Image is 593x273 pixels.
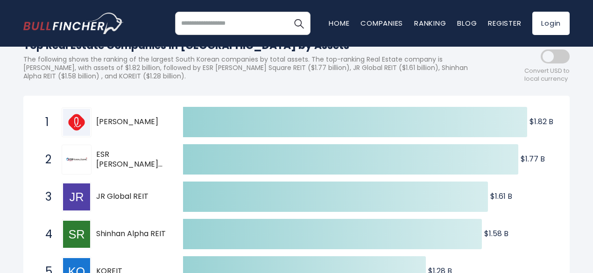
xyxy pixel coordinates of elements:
[41,114,50,130] span: 1
[96,229,167,239] span: Shinhan Alpha REIT
[488,18,521,28] a: Register
[414,18,446,28] a: Ranking
[23,13,124,34] a: Go to homepage
[63,109,90,136] img: LOTTE REIT
[287,12,311,35] button: Search
[63,221,90,248] img: Shinhan Alpha REIT
[41,152,50,168] span: 2
[41,189,50,205] span: 3
[23,13,124,34] img: bullfincher logo
[96,117,167,127] span: [PERSON_NAME]
[96,150,167,169] span: ESR [PERSON_NAME] Square REIT
[63,152,90,166] img: ESR Kendall Square REIT
[23,55,486,81] p: The following shows the ranking of the largest South Korean companies by total assets. The top-ra...
[96,192,167,202] span: JR Global REIT
[532,12,570,35] a: Login
[329,18,349,28] a: Home
[484,228,508,239] text: $1.58 B
[490,191,512,202] text: $1.61 B
[41,226,50,242] span: 4
[360,18,403,28] a: Companies
[63,183,90,210] img: JR Global REIT
[521,154,545,164] text: $1.77 B
[524,67,570,83] span: Convert USD to local currency
[529,116,553,127] text: $1.82 B
[457,18,477,28] a: Blog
